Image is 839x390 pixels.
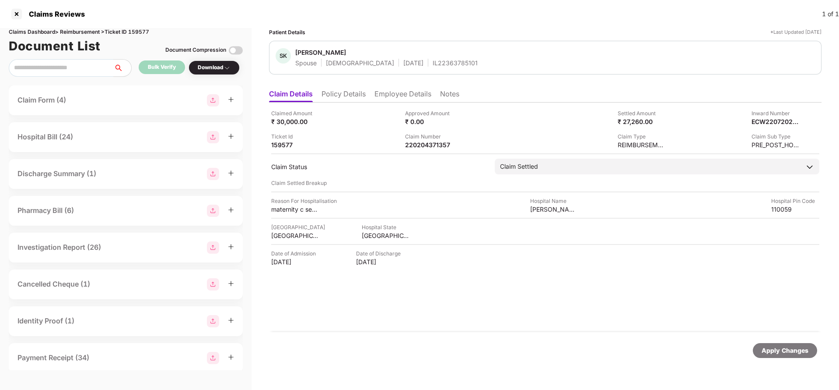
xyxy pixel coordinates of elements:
[228,133,234,139] span: plus
[228,244,234,250] span: plus
[356,249,404,258] div: Date of Discharge
[405,132,453,141] div: Claim Number
[770,28,822,36] div: *Last Updated [DATE]
[822,9,839,19] div: 1 of 1
[224,64,231,71] img: svg+xml;base64,PHN2ZyBpZD0iRHJvcGRvd24tMzJ4MzIiIHhtbG5zPSJodHRwOi8vd3d3LnczLm9yZy8yMDAwL3N2ZyIgd2...
[271,179,819,187] div: Claim Settled Breakup
[752,117,800,126] div: ECW22072025000000329
[207,241,219,254] img: svg+xml;base64,PHN2ZyBpZD0iR3JvdXBfMjg4MTMiIGRhdGEtbmFtZT0iR3JvdXAgMjg4MTMiIHhtbG5zPSJodHRwOi8vd3...
[271,163,486,171] div: Claim Status
[771,205,819,213] div: 110059
[269,89,313,102] li: Claim Details
[17,242,101,253] div: Investigation Report (26)
[362,223,410,231] div: Hospital State
[17,316,74,326] div: Identity Proof (1)
[17,131,73,142] div: Hospital Bill (24)
[207,131,219,143] img: svg+xml;base64,PHN2ZyBpZD0iR3JvdXBfMjg4MTMiIGRhdGEtbmFtZT0iR3JvdXAgMjg4MTMiIHhtbG5zPSJodHRwOi8vd3...
[207,205,219,217] img: svg+xml;base64,PHN2ZyBpZD0iR3JvdXBfMjg4MTMiIGRhdGEtbmFtZT0iR3JvdXAgMjg4MTMiIHhtbG5zPSJodHRwOi8vd3...
[322,89,366,102] li: Policy Details
[271,249,319,258] div: Date of Admission
[500,162,538,171] div: Claim Settled
[405,141,453,149] div: 220204371357
[271,223,325,231] div: [GEOGRAPHIC_DATA]
[228,317,234,323] span: plus
[113,64,131,71] span: search
[207,352,219,364] img: svg+xml;base64,PHN2ZyBpZD0iR3JvdXBfMjg4MTMiIGRhdGEtbmFtZT0iR3JvdXAgMjg4MTMiIHhtbG5zPSJodHRwOi8vd3...
[405,109,453,117] div: Approved Amount
[362,231,410,240] div: [GEOGRAPHIC_DATA]
[228,354,234,360] span: plus
[618,109,666,117] div: Settled Amount
[228,280,234,287] span: plus
[618,132,666,141] div: Claim Type
[271,197,337,205] div: Reason For Hospitalisation
[9,36,101,56] h1: Document List
[271,205,319,213] div: maternity c section
[228,207,234,213] span: plus
[326,59,394,67] div: [DEMOGRAPHIC_DATA]
[752,109,800,117] div: Inward Number
[771,197,819,205] div: Hospital Pin Code
[271,258,319,266] div: [DATE]
[752,132,800,141] div: Claim Sub Type
[228,170,234,176] span: plus
[207,278,219,291] img: svg+xml;base64,PHN2ZyBpZD0iR3JvdXBfMjg4MTMiIGRhdGEtbmFtZT0iR3JvdXAgMjg4MTMiIHhtbG5zPSJodHRwOi8vd3...
[207,94,219,106] img: svg+xml;base64,PHN2ZyBpZD0iR3JvdXBfMjg4MTMiIGRhdGEtbmFtZT0iR3JvdXAgMjg4MTMiIHhtbG5zPSJodHRwOi8vd3...
[207,315,219,327] img: svg+xml;base64,PHN2ZyBpZD0iR3JvdXBfMjg4MTMiIGRhdGEtbmFtZT0iR3JvdXAgMjg4MTMiIHhtbG5zPSJodHRwOi8vd3...
[530,205,578,213] div: [PERSON_NAME] hospital pvt ltd
[17,95,66,106] div: Claim Form (4)
[752,141,800,149] div: PRE_POST_HOSPITALIZATION_REIMBURSEMENT
[762,346,808,355] div: Apply Changes
[530,197,578,205] div: Hospital Name
[276,48,291,64] div: SK
[269,28,305,36] div: Patient Details
[148,63,176,71] div: Bulk Verify
[229,43,243,57] img: svg+xml;base64,PHN2ZyBpZD0iVG9nZ2xlLTMyeDMyIiB4bWxucz0iaHR0cDovL3d3dy53My5vcmcvMjAwMC9zdmciIHdpZH...
[440,89,459,102] li: Notes
[405,117,453,126] div: ₹ 0.00
[24,10,85,18] div: Claims Reviews
[271,141,319,149] div: 159577
[374,89,431,102] li: Employee Details
[17,168,96,179] div: Discharge Summary (1)
[165,46,226,54] div: Document Compression
[271,132,319,141] div: Ticket Id
[113,59,132,77] button: search
[618,117,666,126] div: ₹ 27,260.00
[17,205,74,216] div: Pharmacy Bill (6)
[207,168,219,180] img: svg+xml;base64,PHN2ZyBpZD0iR3JvdXBfMjg4MTMiIGRhdGEtbmFtZT0iR3JvdXAgMjg4MTMiIHhtbG5zPSJodHRwOi8vd3...
[618,141,666,149] div: REIMBURSEMENT
[228,96,234,103] span: plus
[198,64,231,72] div: Download
[271,231,319,240] div: [GEOGRAPHIC_DATA]
[271,117,319,126] div: ₹ 30,000.00
[17,352,89,363] div: Payment Receipt (34)
[433,59,478,67] div: IL22363785101
[9,28,243,36] div: Claims Dashboard > Reimbursement > Ticket ID 159577
[17,279,90,290] div: Cancelled Cheque (1)
[295,59,317,67] div: Spouse
[403,59,423,67] div: [DATE]
[295,48,346,57] div: [PERSON_NAME]
[805,163,814,171] img: downArrowIcon
[356,258,404,266] div: [DATE]
[271,109,319,117] div: Claimed Amount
